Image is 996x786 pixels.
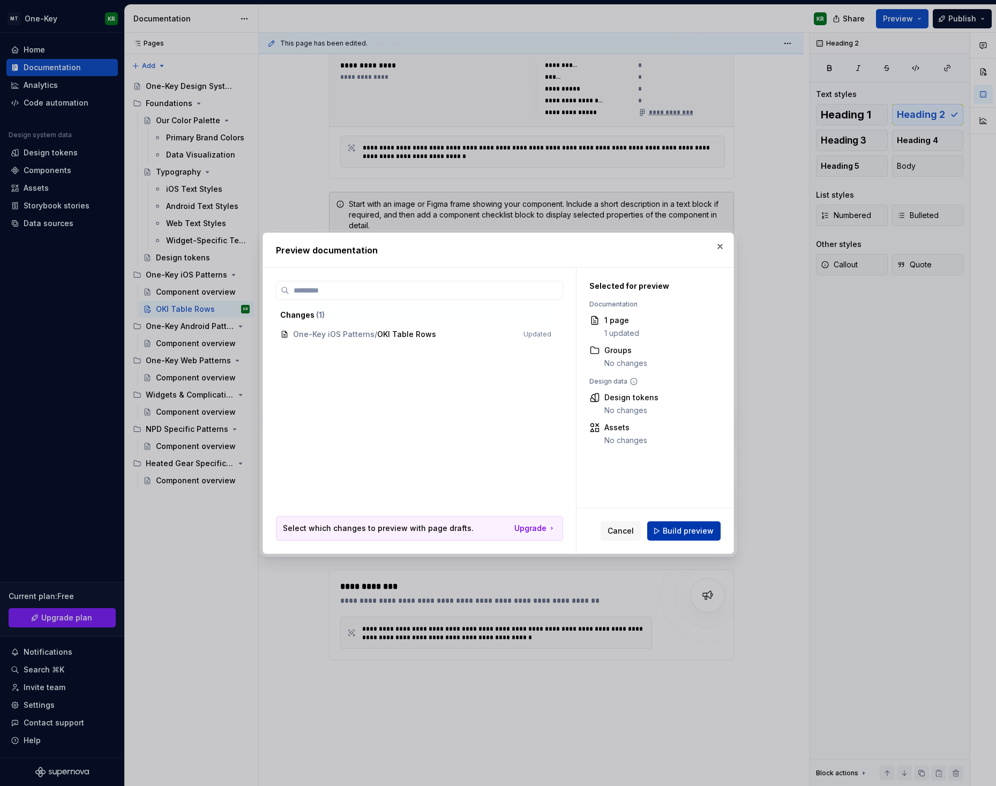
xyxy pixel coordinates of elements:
[663,526,714,536] span: Build preview
[316,310,325,319] span: ( 1 )
[604,315,639,326] div: 1 page
[647,521,721,541] button: Build preview
[280,310,551,320] div: Changes
[604,358,647,369] div: No changes
[589,377,715,386] div: Design data
[604,435,647,446] div: No changes
[604,405,658,416] div: No changes
[601,521,641,541] button: Cancel
[589,281,715,291] div: Selected for preview
[604,345,647,356] div: Groups
[604,392,658,403] div: Design tokens
[604,328,639,339] div: 1 updated
[604,422,647,433] div: Assets
[514,523,556,534] a: Upgrade
[283,523,474,534] p: Select which changes to preview with page drafts.
[276,244,721,257] h2: Preview documentation
[608,526,634,536] span: Cancel
[589,300,715,309] div: Documentation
